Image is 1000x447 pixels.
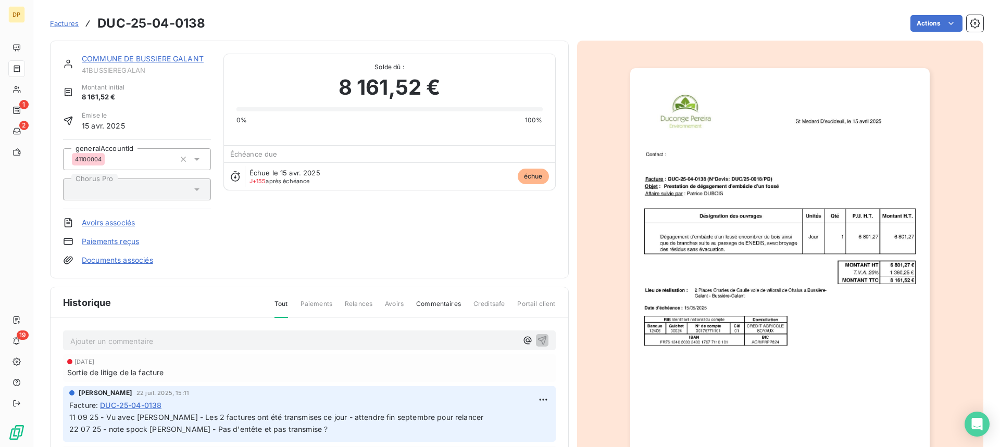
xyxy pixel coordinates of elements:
[82,255,153,265] a: Documents associés
[82,111,125,120] span: Émise le
[274,299,288,318] span: Tout
[17,330,29,340] span: 19
[249,177,266,185] span: J+155
[249,178,310,184] span: après échéance
[518,169,549,184] span: échue
[69,400,98,411] span: Facture :
[19,121,29,130] span: 2
[473,299,505,317] span: Creditsafe
[74,359,94,365] span: [DATE]
[69,413,587,433] span: 11 09 25 - Vu avec [PERSON_NAME] - Les 2 factures ont été transmises ce jour - attendre fin septe...
[385,299,404,317] span: Avoirs
[345,299,372,317] span: Relances
[230,150,278,158] span: Échéance due
[910,15,963,32] button: Actions
[236,62,543,72] span: Solde dû :
[517,299,555,317] span: Portail client
[301,299,332,317] span: Paiements
[82,236,139,247] a: Paiements reçus
[82,83,124,92] span: Montant initial
[82,66,211,74] span: 41BUSSIEREGALAN
[236,116,247,125] span: 0%
[416,299,461,317] span: Commentaires
[8,424,25,441] img: Logo LeanPay
[50,19,79,28] span: Factures
[339,72,441,103] span: 8 161,52 €
[136,390,189,396] span: 22 juil. 2025, 15:11
[19,100,29,109] span: 1
[82,218,135,228] a: Avoirs associés
[63,296,111,310] span: Historique
[82,120,125,131] span: 15 avr. 2025
[97,14,205,33] h3: DUC-25-04-0138
[82,54,204,63] a: COMMUNE DE BUSSIERE GALANT
[8,6,25,23] div: DP
[82,92,124,103] span: 8 161,52 €
[75,156,102,162] span: 41100004
[79,388,132,398] span: [PERSON_NAME]
[525,116,543,125] span: 100%
[67,367,164,378] span: Sortie de litige de la facture
[50,18,79,29] a: Factures
[965,412,990,437] div: Open Intercom Messenger
[249,169,320,177] span: Échue le 15 avr. 2025
[100,400,161,411] span: DUC-25-04-0138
